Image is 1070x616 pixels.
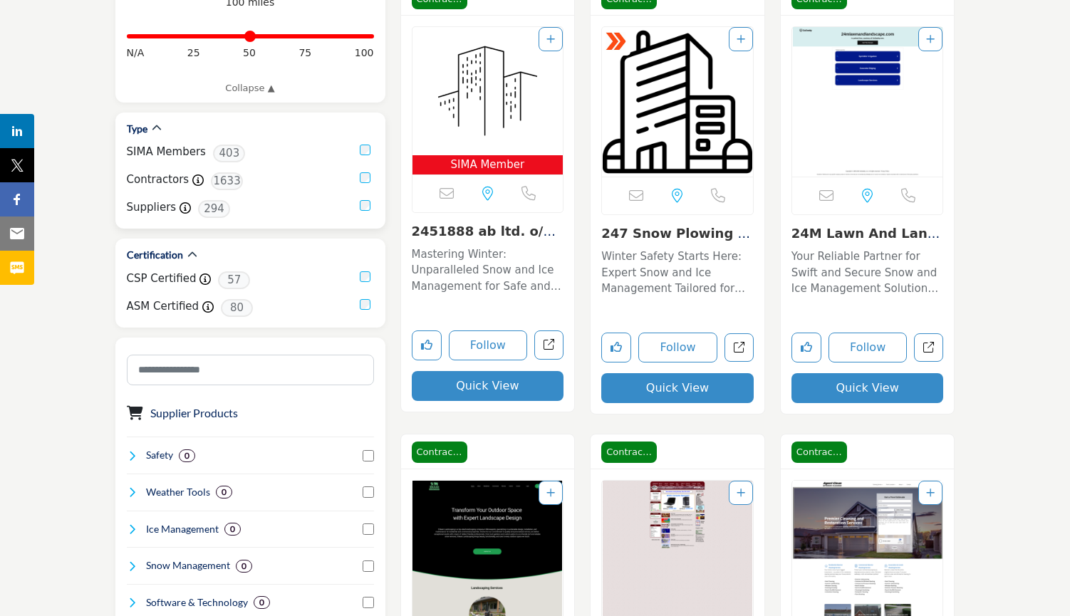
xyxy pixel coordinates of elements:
[146,485,210,499] h4: Weather Tools: Weather Tools refer to instruments, software, and technologies used to monitor, pr...
[211,172,243,190] span: 1633
[601,226,754,241] h3: 247 Snow Plowing LLC
[546,33,555,45] a: Add To List
[602,27,753,177] a: Open Listing in new tab
[534,330,563,360] a: Open 2451888-ab-ltd-oa-sapphire-property-solutions in new tab
[254,596,270,609] div: 0 Results For Software & Technology
[792,27,943,177] img: 24M Lawn And Landscape Services, LLC
[412,371,564,401] button: Quick View
[221,299,253,317] span: 80
[601,373,754,403] button: Quick View
[791,245,944,297] a: Your Reliable Partner for Swift and Secure Snow and Ice Management Solutions This premier company...
[602,27,753,177] img: 247 Snow Plowing LLC
[363,486,374,498] input: Select Weather Tools checkbox
[146,522,219,536] h4: Ice Management: Ice management involves the control, removal, and prevention of ice accumulation ...
[412,224,556,254] a: 2451888 ab ltd. o/a ...
[926,33,935,45] a: Add To List
[298,46,311,61] span: 75
[243,46,256,61] span: 50
[363,560,374,572] input: Select Snow Management checkbox
[127,271,197,287] label: CSP Certified
[146,558,230,573] h4: Snow Management: Snow management involves the removal, relocation, and mitigation of snow accumul...
[363,450,374,461] input: Select Safety checkbox
[724,333,754,362] a: Open 247-snow-plowing-llc in new tab
[127,46,145,61] span: N/A
[791,333,821,362] button: Like listing
[230,524,235,534] b: 0
[355,46,374,61] span: 100
[360,145,370,155] input: SIMA Members checkbox
[127,355,374,385] input: Search Category
[236,560,252,573] div: 0 Results For Snow Management
[601,442,657,463] span: Contractor
[360,172,370,183] input: Contractors checkbox
[213,145,245,162] span: 403
[412,246,564,295] p: Mastering Winter: Unparalleled Snow and Ice Management for Safe and Functional Properties With a ...
[146,595,248,610] h4: Software & Technology: Software & Technology encompasses the development, implementation, and use...
[360,200,370,211] input: Suppliers checkbox
[150,404,238,422] button: Supplier Products
[546,487,555,498] a: Add To List
[412,330,442,360] button: Like listing
[127,144,206,160] label: SIMA Members
[127,248,183,262] h2: Certification
[218,271,250,289] span: 57
[737,33,745,45] a: Add To List
[224,523,241,536] div: 0 Results For Ice Management
[926,487,935,498] a: Add To List
[363,523,374,535] input: Select Ice Management checkbox
[412,27,563,174] a: Open Listing in new tab
[216,486,232,498] div: 0 Results For Weather Tools
[449,330,528,360] button: Follow
[412,442,467,463] span: Contractor
[127,172,189,188] label: Contractors
[259,597,264,607] b: 0
[198,200,230,218] span: 294
[601,226,750,256] a: 247 Snow Plowing LLC...
[791,226,944,241] h3: 24M Lawn And Landscape Services, LLC
[363,597,374,608] input: Select Software & Technology checkbox
[914,333,943,362] a: Open 24m-lawn-and-landscape-servicesllc in new tab
[146,448,173,462] h4: Safety: Safety refers to the measures, practices, and protocols implemented to protect individual...
[360,271,370,282] input: CSP Certified checkbox
[179,449,195,462] div: 0 Results For Safety
[601,249,754,297] p: Winter Safety Starts Here: Expert Snow and Ice Management Tailored for You. Specializing in compr...
[606,31,627,52] img: ASM Certified Badge Icon
[415,157,561,173] span: SIMA Member
[829,333,908,362] button: Follow
[601,333,631,362] button: Like listing
[791,442,847,463] span: Contractor
[792,27,943,177] a: Open Listing in new tab
[791,373,944,403] button: Quick View
[791,226,940,256] a: 24M Lawn And Landsca...
[412,27,563,155] img: 2451888 ab ltd. o/a Sapphire Property Solutions
[360,299,370,310] input: ASM Certified checkbox
[222,487,227,497] b: 0
[412,243,564,295] a: Mastering Winter: Unparalleled Snow and Ice Management for Safe and Functional Properties With a ...
[127,122,147,136] h2: Type
[127,81,374,95] a: Collapse ▲
[737,487,745,498] a: Add To List
[601,245,754,297] a: Winter Safety Starts Here: Expert Snow and Ice Management Tailored for You. Specializing in compr...
[412,224,564,239] h3: 2451888 ab ltd. o/a Sapphire Property Solutions
[638,333,717,362] button: Follow
[185,451,189,461] b: 0
[127,199,177,216] label: Suppliers
[127,298,199,315] label: ASM Certified
[241,561,246,571] b: 0
[791,249,944,297] p: Your Reliable Partner for Swift and Secure Snow and Ice Management Solutions This premier company...
[187,46,200,61] span: 25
